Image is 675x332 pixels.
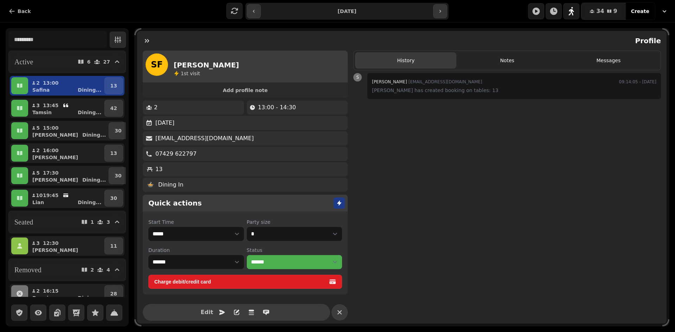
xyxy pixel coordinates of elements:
[78,86,101,93] p: Dining ...
[625,3,655,20] button: Create
[36,79,40,86] p: 2
[18,9,31,14] span: Back
[30,237,103,254] button: 312:30[PERSON_NAME]
[115,172,121,179] p: 30
[632,36,661,46] h2: Profile
[110,150,117,157] p: 13
[355,52,456,69] button: History
[3,4,37,18] button: Back
[110,195,117,202] p: 30
[110,82,117,89] p: 13
[32,154,78,161] p: [PERSON_NAME]
[146,86,345,95] button: Add profile note
[43,147,59,154] p: 16:00
[115,127,121,134] p: 30
[155,134,254,143] p: [EMAIL_ADDRESS][DOMAIN_NAME]
[32,131,78,138] p: [PERSON_NAME]
[87,59,91,64] p: 6
[30,77,103,94] button: 213:00SafinaDining...
[78,199,101,206] p: Dining ...
[104,190,123,207] button: 30
[30,167,107,184] button: 517:30[PERSON_NAME]Dining...
[184,71,190,76] span: st
[32,109,52,116] p: Tamsin
[43,79,59,86] p: 13:00
[36,102,40,109] p: 3
[558,52,659,69] button: Messages
[158,181,184,189] p: Dining In
[155,119,174,127] p: [DATE]
[103,59,110,64] p: 27
[155,165,162,174] p: 13
[109,167,127,184] button: 30
[14,217,33,227] h2: Seated
[619,78,656,86] time: 09:14:05 - [DATE]
[181,71,184,76] span: 1
[32,176,78,183] p: [PERSON_NAME]
[154,103,157,112] p: 2
[104,237,123,254] button: 11
[82,176,106,183] p: Dining ...
[148,247,244,254] label: Duration
[32,86,50,93] p: Safina
[151,60,163,69] span: SF
[36,240,40,247] p: 3
[104,285,123,302] button: 28
[104,100,123,117] button: 42
[203,310,211,315] span: Edit
[148,219,244,226] label: Start Time
[43,287,59,294] p: 16:15
[151,88,339,93] span: Add profile note
[247,219,342,226] label: Party size
[30,285,103,302] button: 216:15DarwinDining...
[147,181,154,189] p: 🍲
[30,190,103,207] button: 1019:45LianDining...
[174,60,239,70] h2: [PERSON_NAME]
[200,305,214,319] button: Edit
[258,103,296,112] p: 13:00 - 14:30
[78,294,101,301] p: Dining ...
[14,57,33,67] h2: Active
[30,100,103,117] button: 313:45TamsinDining...
[613,8,617,14] span: 9
[110,105,117,112] p: 42
[104,77,123,94] button: 13
[32,247,78,254] p: [PERSON_NAME]
[43,240,59,247] p: 12:30
[110,290,117,297] p: 28
[36,287,40,294] p: 2
[155,150,197,158] p: 07429 622797
[104,145,123,162] button: 13
[8,259,126,281] button: Removed24
[43,124,59,131] p: 15:00
[109,122,127,139] button: 30
[43,102,59,109] p: 13:45
[181,70,200,77] p: visit
[456,52,558,69] button: Notes
[8,211,126,233] button: Seated13
[8,51,126,73] button: Active627
[43,169,59,176] p: 17:30
[372,86,656,95] p: [PERSON_NAME] has created booking on tables: 13
[36,192,40,199] p: 10
[30,145,103,162] button: 216:00[PERSON_NAME]
[107,220,110,224] p: 3
[36,147,40,154] p: 2
[91,267,94,272] p: 2
[356,75,359,79] span: S
[148,198,202,208] h2: Quick actions
[78,109,101,116] p: Dining ...
[82,131,106,138] p: Dining ...
[107,267,110,272] p: 4
[36,124,40,131] p: 5
[43,192,59,199] p: 19:45
[14,265,41,275] h2: Removed
[581,3,625,20] button: 349
[32,294,52,301] p: Darwin
[372,78,482,86] div: [EMAIL_ADDRESS][DOMAIN_NAME]
[36,169,40,176] p: 5
[110,242,117,249] p: 11
[154,279,328,284] span: Charge debit/credit card
[247,247,342,254] label: Status
[631,9,649,14] span: Create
